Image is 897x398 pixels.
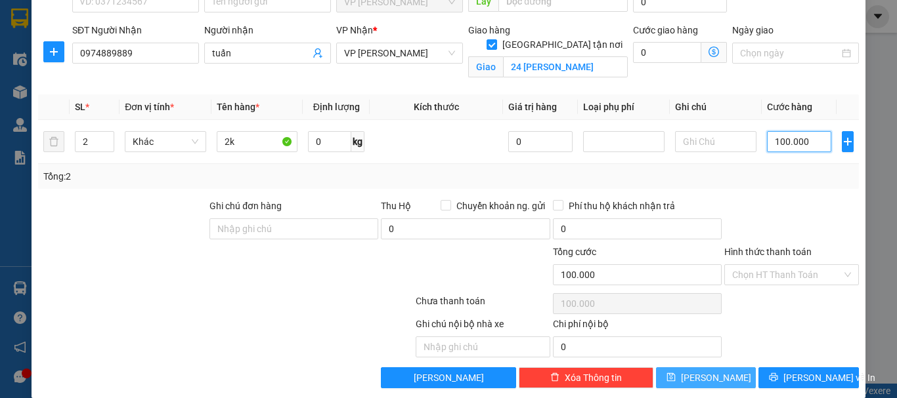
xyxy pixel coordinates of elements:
span: Xóa Thông tin [565,370,622,385]
label: Ghi chú đơn hàng [209,201,282,211]
span: VP Hà Tĩnh [344,43,455,63]
th: Ghi chú [670,94,762,120]
input: 0 [508,131,573,152]
input: Giao tận nơi [503,56,628,77]
span: Phí thu hộ khách nhận trả [563,199,680,213]
span: Tổng cước [553,247,596,257]
span: plus [842,136,853,147]
span: [GEOGRAPHIC_DATA] tận nơi [497,37,628,52]
span: delete [550,372,559,383]
button: plus [43,41,64,62]
div: Chưa thanh toán [414,294,552,317]
button: delete [43,131,64,152]
span: SL [75,102,85,112]
input: Cước giao hàng [633,42,701,63]
button: printer[PERSON_NAME] và In [758,367,859,388]
span: Chuyển khoản ng. gửi [451,199,550,213]
label: Hình thức thanh toán [724,247,812,257]
span: user-add [313,48,323,58]
span: kg [351,131,364,152]
button: save[PERSON_NAME] [656,367,756,388]
div: Ghi chú nội bộ nhà xe [416,317,550,336]
span: Thu Hộ [381,201,411,211]
label: Ngày giao [732,25,774,35]
div: SĐT Người Nhận [72,23,199,37]
span: Cước hàng [767,102,812,112]
span: [PERSON_NAME] và In [783,370,875,385]
span: Giao [468,56,503,77]
button: plus [842,131,854,152]
div: Tổng: 2 [43,169,347,184]
input: Ghi chú đơn hàng [209,218,378,239]
span: [PERSON_NAME] [414,370,484,385]
span: save [667,372,676,383]
li: Hotline: 0981127575, 0981347575, 19009067 [123,49,549,65]
span: Giá trị hàng [508,102,557,112]
b: GỬI : VP [PERSON_NAME] [16,95,229,117]
span: Tên hàng [217,102,259,112]
th: Loại phụ phí [578,94,670,120]
img: logo.jpg [16,16,82,82]
label: Cước giao hàng [633,25,698,35]
span: Định lượng [313,102,360,112]
input: VD: Bàn, Ghế [217,131,298,152]
button: [PERSON_NAME] [381,367,515,388]
div: Người nhận [204,23,331,37]
span: [PERSON_NAME] [681,370,751,385]
span: Kích thước [414,102,459,112]
span: VP Nhận [336,25,373,35]
span: Giao hàng [468,25,510,35]
button: deleteXóa Thông tin [519,367,653,388]
div: Chi phí nội bộ [553,317,722,336]
span: Khác [133,132,198,151]
span: printer [769,372,778,383]
input: Nhập ghi chú [416,336,550,357]
input: Ngày giao [740,46,839,60]
span: Đơn vị tính [125,102,174,112]
input: Ghi Chú [675,131,756,152]
span: plus [44,47,64,57]
span: dollar-circle [709,47,719,57]
li: Số [GEOGRAPHIC_DATA][PERSON_NAME], P. [GEOGRAPHIC_DATA] [123,32,549,49]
